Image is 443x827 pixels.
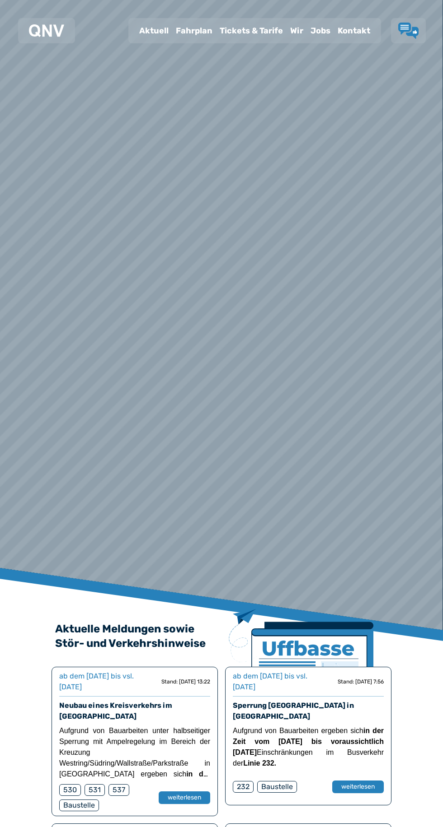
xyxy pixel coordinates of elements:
[233,781,254,793] div: 232
[229,609,373,721] img: Zeitung mit Titel Uffbase
[216,19,287,42] a: Tickets & Tarife
[85,784,105,796] div: 531
[59,671,154,692] div: ab dem [DATE] bis vsl. [DATE]
[233,701,354,720] a: Sperrung [GEOGRAPHIC_DATA] in [GEOGRAPHIC_DATA]
[59,784,81,796] div: 530
[159,791,210,804] button: weiterlesen
[332,781,384,793] button: weiterlesen
[243,759,276,767] strong: Linie 232.
[338,678,384,685] div: Stand: [DATE] 7:56
[398,23,419,39] a: Lob & Kritik
[29,22,64,40] a: QNV Logo
[257,781,297,793] div: Baustelle
[172,19,216,42] a: Fahrplan
[161,678,210,685] div: Stand: [DATE] 13:22
[108,784,129,796] div: 537
[334,19,374,42] a: Kontakt
[307,19,334,42] a: Jobs
[233,671,330,692] div: ab dem [DATE] bis vsl. [DATE]
[59,701,172,720] a: Neubau eines Kreisverkehrs im [GEOGRAPHIC_DATA]
[29,24,64,37] img: QNV Logo
[59,727,210,799] span: Aufgrund von Bauarbeiten unter halbseitiger Sperrung mit Ampelregelung im Bereich der Kreuzung We...
[136,19,172,42] a: Aktuell
[55,622,388,650] h2: Aktuelle Meldungen sowie Stör- und Verkehrshinweise
[287,19,307,42] a: Wir
[233,727,384,767] span: Aufgrund von Bauarbeiten ergeben sich Einschränkungen im Busverkehr der
[59,799,99,811] div: Baustelle
[233,727,384,756] strong: in der Zeit vom [DATE] bis voraussichtlich [DATE]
